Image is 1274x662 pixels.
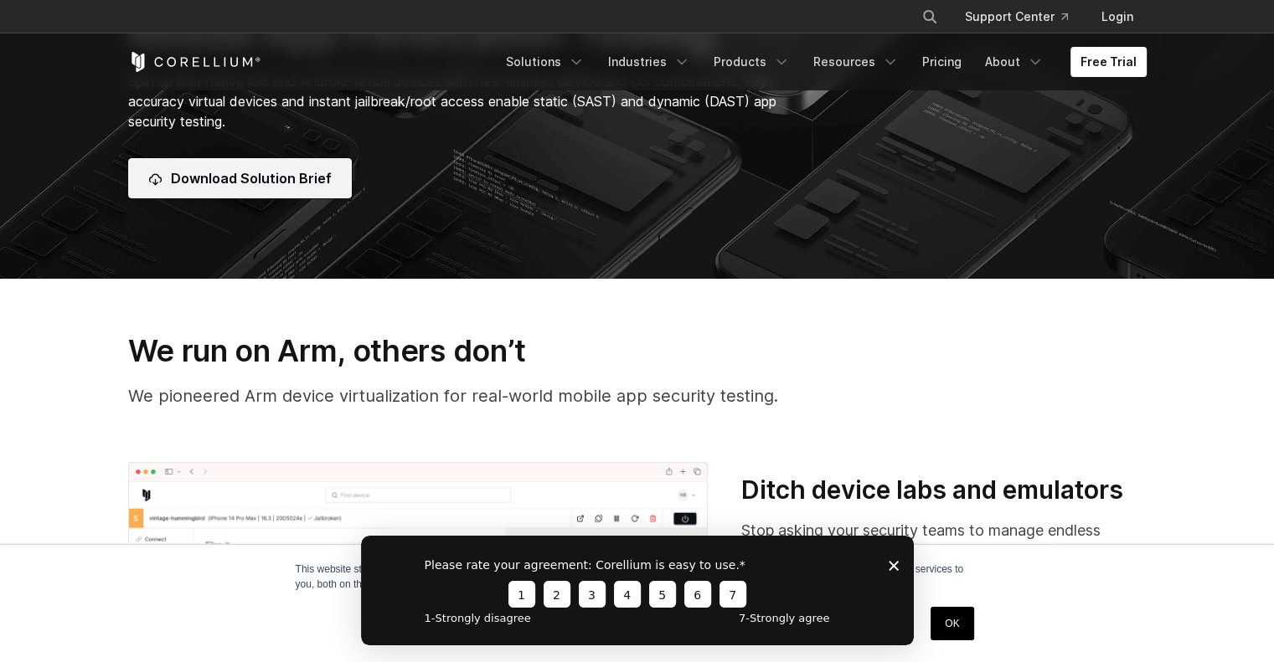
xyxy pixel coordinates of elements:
[1088,2,1147,32] a: Login
[361,536,914,645] iframe: Survey from Corellium
[803,47,909,77] a: Resources
[1070,47,1147,77] a: Free Trial
[912,47,972,77] a: Pricing
[128,383,1147,408] p: We pioneered Arm device virtualization for real-world mobile app security testing.
[975,47,1054,77] a: About
[296,562,979,592] p: This website stores cookies on your computer. These cookies are used to improve your website expe...
[952,2,1081,32] a: Support Center
[128,73,778,130] span: Spin up Arm-native iOS and Android virtual devices with near-limitless device and OS combinations...
[496,47,1147,77] div: Navigation Menu
[915,2,945,32] button: Search
[741,475,1146,506] h3: Ditch device labs and emulators
[128,158,352,198] a: Download Solution Brief
[171,168,332,188] span: Download Solution Brief
[931,607,973,640] a: OK
[496,47,595,77] a: Solutions
[128,52,261,72] a: Corellium Home
[741,519,1146,564] p: Stop asking your security teams to manage endless physical device and OS combinations.
[128,332,1147,369] h3: We run on Arm, others don’t
[704,47,800,77] a: Products
[598,47,700,77] a: Industries
[901,2,1147,32] div: Navigation Menu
